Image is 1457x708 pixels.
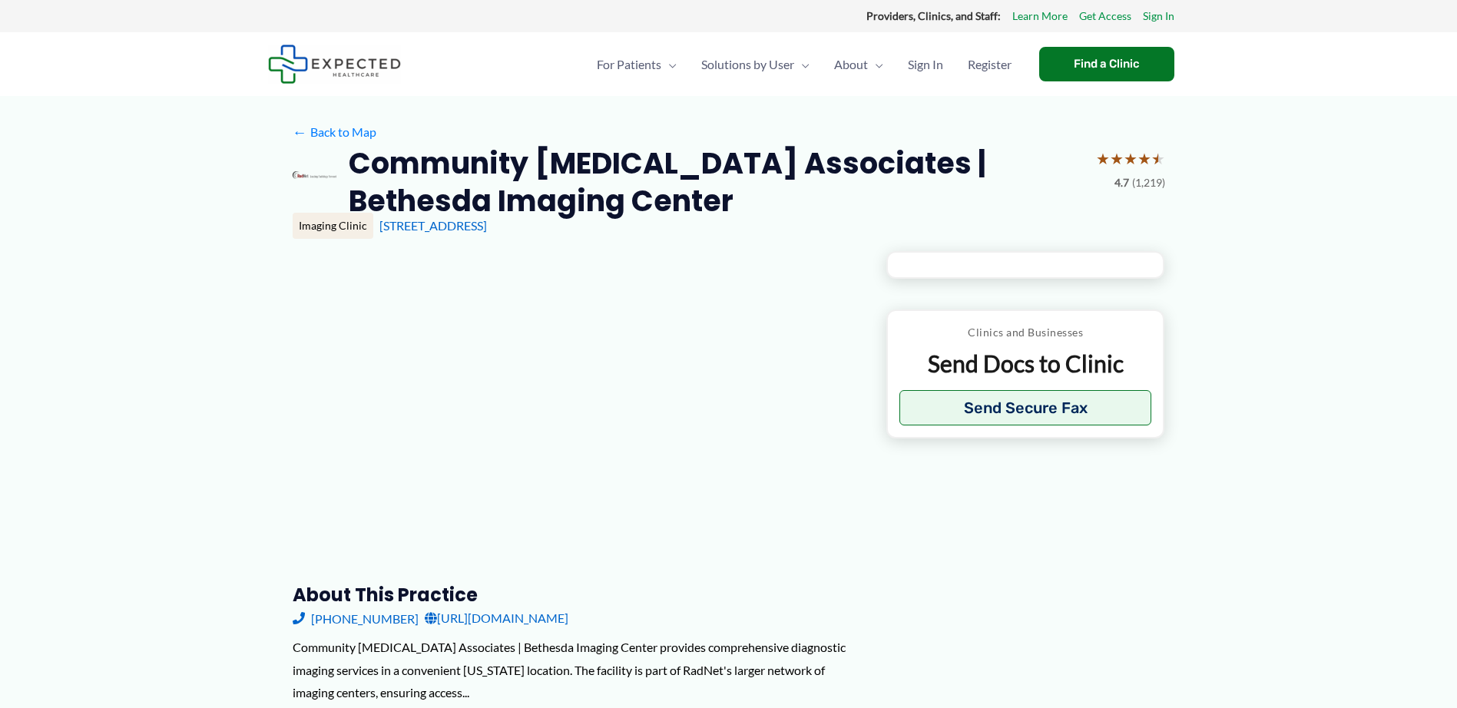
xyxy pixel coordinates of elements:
button: Send Secure Fax [899,390,1152,425]
nav: Primary Site Navigation [584,38,1024,91]
div: Imaging Clinic [293,213,373,239]
a: Sign In [896,38,955,91]
span: Menu Toggle [661,38,677,91]
span: ★ [1124,144,1137,173]
strong: Providers, Clinics, and Staff: [866,9,1001,22]
span: ← [293,124,307,139]
span: ★ [1137,144,1151,173]
a: Learn More [1012,6,1068,26]
a: Sign In [1143,6,1174,26]
a: AboutMenu Toggle [822,38,896,91]
a: Solutions by UserMenu Toggle [689,38,822,91]
span: For Patients [597,38,661,91]
h3: About this practice [293,583,862,607]
a: Find a Clinic [1039,47,1174,81]
a: [PHONE_NUMBER] [293,607,419,630]
a: Register [955,38,1024,91]
span: ★ [1151,144,1165,173]
a: For PatientsMenu Toggle [584,38,689,91]
span: About [834,38,868,91]
div: Community [MEDICAL_DATA] Associates | Bethesda Imaging Center provides comprehensive diagnostic i... [293,636,862,704]
span: Register [968,38,1012,91]
span: Sign In [908,38,943,91]
a: Get Access [1079,6,1131,26]
h2: Community [MEDICAL_DATA] Associates | Bethesda Imaging Center [349,144,1084,220]
span: (1,219) [1132,173,1165,193]
p: Clinics and Businesses [899,323,1152,342]
p: Send Docs to Clinic [899,349,1152,379]
a: [STREET_ADDRESS] [379,218,487,233]
span: Menu Toggle [868,38,883,91]
img: Expected Healthcare Logo - side, dark font, small [268,45,401,84]
span: Solutions by User [701,38,794,91]
a: ←Back to Map [293,121,376,144]
span: Menu Toggle [794,38,810,91]
a: [URL][DOMAIN_NAME] [425,607,568,630]
span: ★ [1096,144,1110,173]
span: ★ [1110,144,1124,173]
span: 4.7 [1114,173,1129,193]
